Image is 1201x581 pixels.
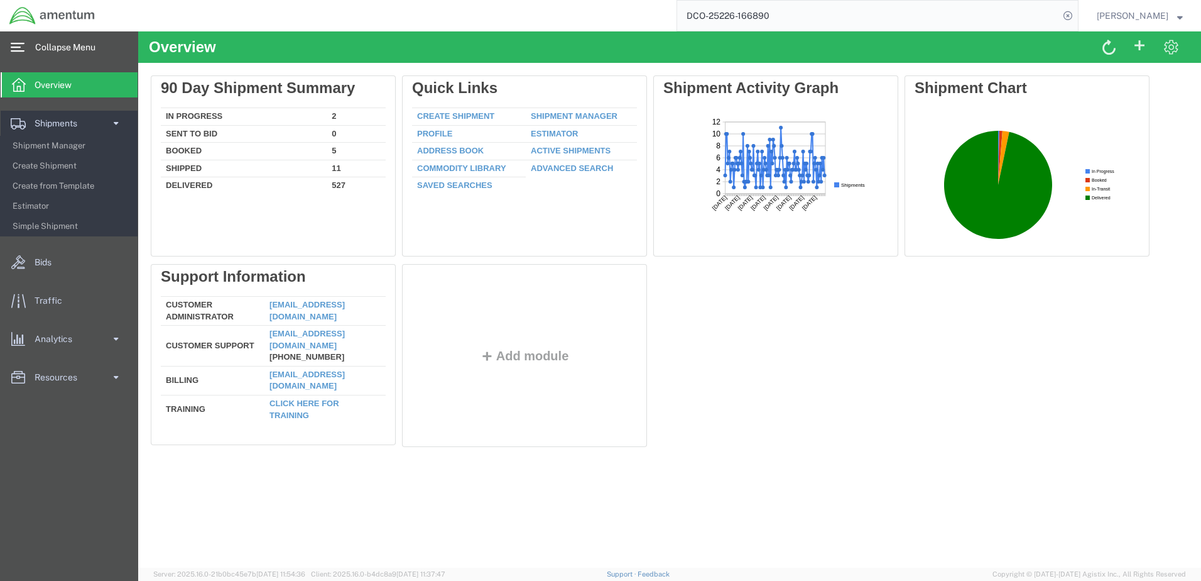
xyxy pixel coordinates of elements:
[23,128,188,146] td: Shipped
[188,94,247,111] td: 0
[23,265,126,294] td: Customer Administrator
[23,335,126,363] td: Billing
[188,146,247,160] td: 527
[13,174,129,199] span: Create from Template
[992,569,1186,580] span: Copyright © [DATE]-[DATE] Agistix Inc., All Rights Reserved
[1096,8,1183,23] button: [PERSON_NAME]
[99,81,116,98] text: [DATE]
[53,64,57,73] text: 2
[339,318,435,331] button: Add module
[279,80,356,89] a: Create Shipment
[126,294,247,335] td: [PHONE_NUMBER]
[188,77,247,94] td: 2
[23,94,188,111] td: Sent To Bid
[35,365,86,390] span: Resources
[279,114,345,124] a: Address Book
[188,128,247,146] td: 11
[60,81,77,98] text: [DATE]
[178,69,202,75] text: Shipments
[13,153,129,179] span: Create Shipment
[1097,9,1168,23] span: Alfredo Padilla
[177,65,192,69] text: Booked
[35,72,80,97] span: Overview
[393,114,472,124] a: Active Shipments
[1,72,138,97] a: Overview
[23,294,126,335] td: Customer Support
[131,367,201,389] a: Click here for training
[13,133,129,158] span: Shipment Manager
[73,81,90,98] text: [DATE]
[53,40,57,49] text: 6
[35,288,71,313] span: Traffic
[53,28,57,37] text: 8
[86,81,103,98] text: [DATE]
[131,297,207,319] a: [EMAIL_ADDRESS][DOMAIN_NAME]
[23,146,188,160] td: Delivered
[35,35,104,60] span: Collapse Menu
[49,16,58,25] text: 10
[153,570,305,578] span: Server: 2025.16.0-21b0bc45e7b
[23,236,247,254] div: Support Information
[279,132,368,141] a: Commodity Library
[138,81,155,98] text: [DATE]
[393,80,479,89] a: Shipment Manager
[393,132,475,141] a: Advanced Search
[35,326,81,351] span: Analytics
[256,570,305,578] span: [DATE] 11:54:36
[311,570,445,578] span: Client: 2025.16.0-b4dc8a9
[274,48,499,65] div: Quick Links
[48,81,65,98] text: [DATE]
[131,268,207,290] a: [EMAIL_ADDRESS][DOMAIN_NAME]
[1,288,138,313] a: Traffic
[1,250,138,275] a: Bids
[1,326,138,351] a: Analytics
[279,97,314,107] a: Profile
[49,4,58,13] text: 12
[638,570,670,578] a: Feedback
[393,97,440,107] a: Estimator
[396,570,445,578] span: [DATE] 11:37:47
[53,76,57,85] text: 0
[125,81,142,98] text: [DATE]
[177,56,200,61] text: In Progress
[677,1,1059,31] input: Search for shipment number, reference number
[35,250,60,275] span: Bids
[1,111,138,136] a: Shipments
[138,31,1201,568] iframe: FS Legacy Container
[607,570,638,578] a: Support
[13,194,129,219] span: Estimator
[53,52,57,61] text: 4
[525,48,750,65] div: Shipment Activity Graph
[131,338,207,360] a: [EMAIL_ADDRESS][DOMAIN_NAME]
[112,81,129,98] text: [DATE]
[177,74,195,78] text: In-Transit
[279,149,354,158] a: Saved Searches
[1,365,138,390] a: Resources
[23,111,188,129] td: Booked
[35,111,86,136] span: Shipments
[776,48,1001,65] div: Shipment Chart
[9,6,95,25] img: logo
[177,82,196,87] text: Delivered
[188,111,247,129] td: 5
[23,363,126,390] td: Training
[13,214,129,239] span: Simple Shipment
